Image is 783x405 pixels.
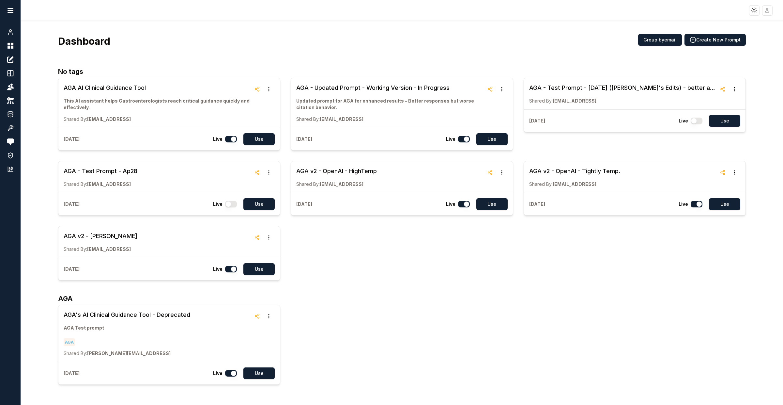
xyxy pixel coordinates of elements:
[446,201,455,207] p: Live
[243,263,275,275] button: Use
[64,266,80,272] p: [DATE]
[213,201,223,207] p: Live
[709,198,740,210] button: Use
[529,98,717,104] p: [EMAIL_ADDRESS]
[243,133,275,145] button: Use
[64,246,87,252] span: Shared By:
[296,167,377,176] h3: AGA v2 - OpenAI - HighTemp
[58,67,746,76] h2: No tags
[64,98,251,111] p: This AI assistant helps Gastroenterologists reach critical guidance quickly and effectively.
[296,83,484,92] h3: AGA - Updated Prompt - Working Version - In Progress
[763,6,772,15] img: placeholder-user.jpg
[239,198,275,210] a: Use
[679,201,688,207] p: Live
[64,83,251,122] a: AGA AI Clinical Guidance ToolThis AI assistant helps Gastroenterologists reach critical guidance ...
[472,198,508,210] a: Use
[64,232,137,241] h3: AGA v2 - [PERSON_NAME]
[213,136,223,142] p: Live
[296,181,377,187] p: [EMAIL_ADDRESS]
[529,83,717,104] a: AGA - Test Prompt - [DATE] ([PERSON_NAME]'s Edits) - better at citation, a bit robot and rigid.Sh...
[446,136,455,142] p: Live
[296,136,312,142] p: [DATE]
[296,83,484,122] a: AGA - Updated Prompt - Working Version - In ProgressUpdated prompt for AGA for enhanced results -...
[64,232,137,252] a: AGA v2 - [PERSON_NAME]Shared By:[EMAIL_ADDRESS]
[296,98,484,111] p: Updated prompt for AGA for enhanced results - Better responses but worse citation behavior.
[529,181,620,187] p: [EMAIL_ADDRESS]
[64,136,80,142] p: [DATE]
[64,167,137,176] h3: AGA - Test Prompt - Ap28
[638,34,682,46] button: Group byemail
[529,167,620,187] a: AGA v2 - OpenAI - Tightly Temp.Shared By:[EMAIL_ADDRESS]
[64,370,80,377] p: [DATE]
[472,133,508,145] a: Use
[64,181,137,187] p: [EMAIL_ADDRESS]
[243,367,275,379] button: Use
[529,98,553,104] span: Shared By:
[529,83,717,92] h3: AGA - Test Prompt - [DATE] ([PERSON_NAME]'s Edits) - better at citation, a bit robot and rigid.
[7,138,14,145] img: feedback
[64,116,87,122] span: Shared By:
[64,325,190,331] p: AGA Test prompt
[529,118,545,124] p: [DATE]
[529,201,545,207] p: [DATE]
[296,116,484,122] p: [EMAIL_ADDRESS]
[213,266,223,272] p: Live
[64,350,190,357] p: [PERSON_NAME][EMAIL_ADDRESS]
[64,246,137,252] p: [EMAIL_ADDRESS]
[679,118,688,124] p: Live
[529,167,620,176] h3: AGA v2 - OpenAI - Tightly Temp.
[239,133,275,145] a: Use
[239,367,275,379] a: Use
[64,350,87,356] span: Shared By:
[476,133,508,145] button: Use
[296,181,320,187] span: Shared By:
[705,115,740,127] a: Use
[296,201,312,207] p: [DATE]
[709,115,740,127] button: Use
[64,338,75,346] span: AGA
[296,116,320,122] span: Shared By:
[296,167,377,187] a: AGA v2 - OpenAI - HighTempShared By:[EMAIL_ADDRESS]
[705,198,740,210] a: Use
[64,310,190,357] a: AGA's AI Clinical Guidance Tool - DeprecatedAGA Test promptAGAShared By:[PERSON_NAME][EMAIL_ADDRESS]
[243,198,275,210] button: Use
[239,263,275,275] a: Use
[64,181,87,187] span: Shared By:
[58,35,110,47] h3: Dashboard
[476,198,508,210] button: Use
[64,310,190,319] h3: AGA's AI Clinical Guidance Tool - Deprecated
[529,181,553,187] span: Shared By:
[64,167,137,187] a: AGA - Test Prompt - Ap28Shared By:[EMAIL_ADDRESS]
[64,201,80,207] p: [DATE]
[64,83,251,92] h3: AGA AI Clinical Guidance Tool
[213,370,223,377] p: Live
[64,116,251,122] p: [EMAIL_ADDRESS]
[58,294,746,303] h2: AGA
[684,34,746,46] button: Create New Prompt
